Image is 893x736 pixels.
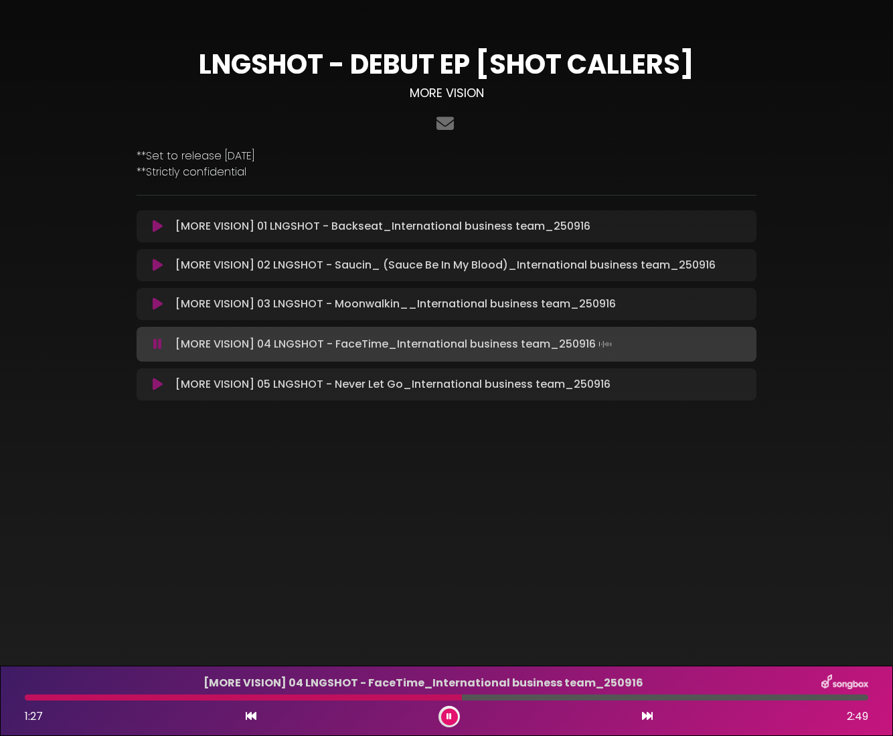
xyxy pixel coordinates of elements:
[596,335,615,354] img: waveform4.gif
[175,218,748,234] p: [MORE VISION] 01 LNGSHOT - Backseat_International business team_250916
[137,148,756,164] p: **Set to release [DATE]
[137,48,756,80] h1: LNGSHOT - DEBUT EP [SHOT CALLERS]
[175,257,748,273] p: [MORE VISION] 02 LNGSHOT - Saucin_ (Sauce Be In My Blood)_International business team_250916
[137,164,756,180] p: **Strictly confidential
[137,86,756,100] h3: MORE VISION
[175,376,748,392] p: [MORE VISION] 05 LNGSHOT - Never Let Go_International business team_250916
[175,335,748,354] p: [MORE VISION] 04 LNGSHOT - FaceTime_International business team_250916
[175,296,748,312] p: [MORE VISION] 03 LNGSHOT - Moonwalkin__International business team_250916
